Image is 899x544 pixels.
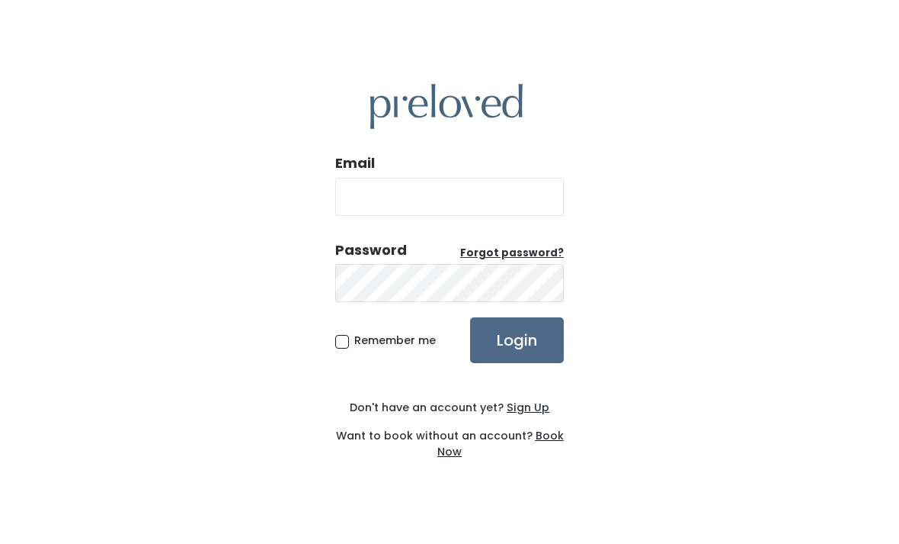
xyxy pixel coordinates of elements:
img: preloved logo [370,84,523,129]
div: Want to book without an account? [335,416,564,460]
u: Forgot password? [460,246,564,260]
label: Email [335,153,375,173]
span: Remember me [354,333,436,348]
input: Login [470,317,564,363]
a: Sign Up [504,400,549,415]
u: Sign Up [507,400,549,415]
div: Password [335,240,407,260]
a: Forgot password? [460,246,564,261]
a: Book Now [437,428,564,459]
div: Don't have an account yet? [335,400,564,416]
